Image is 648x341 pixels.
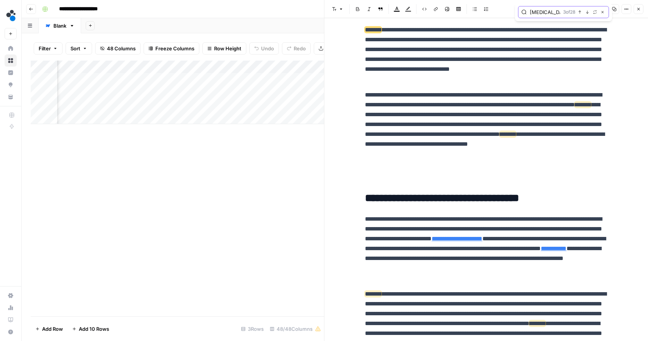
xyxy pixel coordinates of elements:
span: Sort [70,45,80,52]
button: Help + Support [5,326,17,338]
img: spot.ai Logo [5,9,18,22]
button: 48 Columns [95,42,141,54]
button: Sort [66,42,92,54]
button: Redo [282,42,311,54]
span: Add 10 Rows [79,325,109,333]
span: Filter [39,45,51,52]
button: Add Row [31,323,67,335]
span: Undo [261,45,274,52]
span: Freeze Columns [155,45,194,52]
a: Opportunities [5,79,17,91]
span: 3 of 28 [563,9,575,16]
button: Freeze Columns [144,42,199,54]
a: Browse [5,54,17,67]
a: Your Data [5,91,17,103]
div: 3 Rows [238,323,267,335]
a: Home [5,42,17,54]
button: Row Height [202,42,246,54]
span: Add Row [42,325,63,333]
span: 48 Columns [107,45,136,52]
a: Blank [39,18,81,33]
div: Blank [53,22,66,30]
button: Undo [249,42,279,54]
button: Workspace: spot.ai [5,6,17,25]
button: Filter [34,42,63,54]
a: Insights [5,67,17,79]
a: Learning Hub [5,314,17,326]
span: Redo [294,45,306,52]
a: Usage [5,302,17,314]
button: Add 10 Rows [67,323,114,335]
input: Search [530,8,560,16]
span: Row Height [214,45,241,52]
div: 48/48 Columns [267,323,324,335]
a: Settings [5,290,17,302]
